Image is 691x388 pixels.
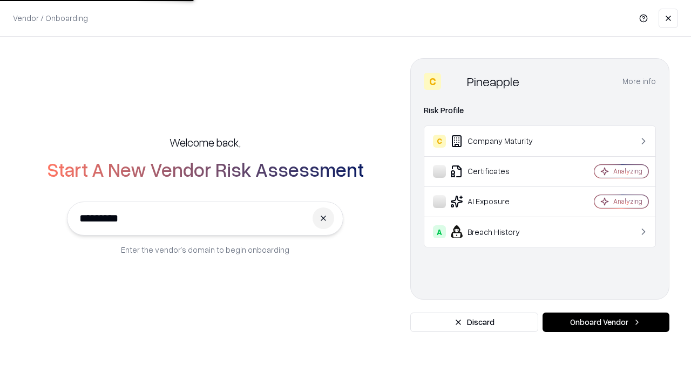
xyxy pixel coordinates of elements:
[424,104,656,117] div: Risk Profile
[433,135,446,148] div: C
[424,73,441,90] div: C
[467,73,519,90] div: Pineapple
[613,167,642,176] div: Analyzing
[121,244,289,255] p: Enter the vendor’s domain to begin onboarding
[433,225,562,238] div: Breach History
[543,313,669,332] button: Onboard Vendor
[433,195,562,208] div: AI Exposure
[433,165,562,178] div: Certificates
[445,73,463,90] img: Pineapple
[433,225,446,238] div: A
[170,135,241,150] h5: Welcome back,
[410,313,538,332] button: Discard
[13,12,88,24] p: Vendor / Onboarding
[613,197,642,206] div: Analyzing
[622,72,656,91] button: More info
[433,135,562,148] div: Company Maturity
[47,158,364,180] h2: Start A New Vendor Risk Assessment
